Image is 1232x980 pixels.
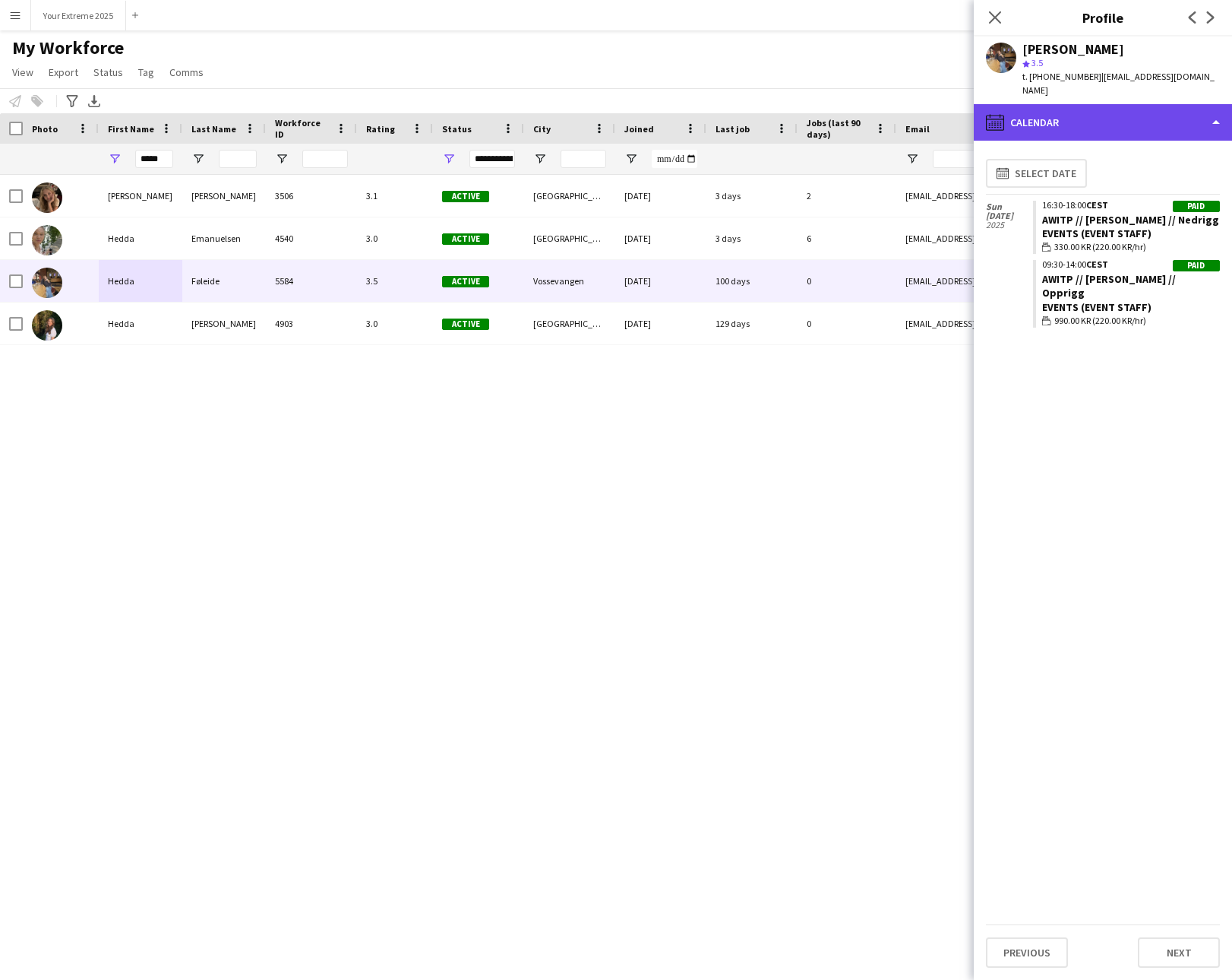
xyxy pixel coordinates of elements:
[442,319,489,330] span: Active
[138,65,154,79] span: Tag
[191,152,205,166] button: Open Filter Menu
[652,150,697,168] input: Joined Filter Input
[1022,43,1124,56] div: [PERSON_NAME]
[266,175,357,217] div: 3506
[1042,300,1220,314] div: Events (Event Staff)
[442,123,472,135] span: Status
[442,152,456,166] button: Open Filter Menu
[706,303,798,344] div: 129 days
[87,62,129,82] a: Status
[905,123,930,135] span: Email
[43,62,84,82] a: Export
[357,260,433,302] div: 3.5
[108,123,154,135] span: First Name
[706,260,798,302] div: 100 days
[706,217,798,259] div: 3 days
[624,152,638,166] button: Open Filter Menu
[99,260,182,302] div: Hedda
[1086,258,1108,270] span: CEST
[615,260,706,302] div: [DATE]
[974,104,1232,141] div: Calendar
[32,310,62,341] img: Hedda Tveit
[12,36,124,59] span: My Workforce
[1086,199,1108,211] span: CEST
[32,268,62,298] img: Hedda Føleide
[524,175,615,217] div: [GEOGRAPHIC_DATA]
[986,937,1068,968] button: Previous
[896,303,1200,344] div: [EMAIL_ADDRESS][DOMAIN_NAME]
[31,1,126,30] button: Your Extreme 2025
[302,150,348,168] input: Workforce ID Filter Input
[615,303,706,344] div: [DATE]
[524,217,615,259] div: [GEOGRAPHIC_DATA]
[93,65,123,79] span: Status
[896,260,1200,302] div: [EMAIL_ADDRESS][DOMAIN_NAME]
[32,182,62,213] img: Hedda Bjarøy Rolén
[357,175,433,217] div: 3.1
[986,159,1087,188] button: Select date
[706,175,798,217] div: 3 days
[807,117,869,140] span: Jobs (last 90 days)
[986,211,1033,220] span: [DATE]
[986,220,1033,230] span: 2025
[905,152,919,166] button: Open Filter Menu
[99,303,182,344] div: Hedda
[12,65,33,79] span: View
[442,276,489,287] span: Active
[63,92,81,110] app-action-btn: Advanced filters
[442,191,489,202] span: Active
[182,175,266,217] div: [PERSON_NAME]
[169,65,204,79] span: Comms
[275,152,289,166] button: Open Filter Menu
[1173,201,1220,212] div: Paid
[533,123,551,135] span: City
[798,260,896,302] div: 0
[1054,314,1146,328] span: 990.00 KR (220.00 KR/hr)
[798,303,896,344] div: 0
[933,150,1191,168] input: Email Filter Input
[99,175,182,217] div: [PERSON_NAME]
[1022,71,1101,82] span: t. [PHONE_NUMBER]
[266,260,357,302] div: 5584
[974,8,1232,27] h3: Profile
[1042,260,1220,269] div: 09:30-14:00
[716,123,750,135] span: Last job
[266,303,357,344] div: 4903
[442,233,489,245] span: Active
[32,123,58,135] span: Photo
[182,217,266,259] div: Emanuelsen
[366,123,395,135] span: Rating
[524,260,615,302] div: Vossevangen
[191,123,236,135] span: Last Name
[275,117,330,140] span: Workforce ID
[615,175,706,217] div: [DATE]
[1031,57,1043,68] span: 3.5
[798,217,896,259] div: 6
[1042,272,1176,300] a: AWITP // [PERSON_NAME] // Opprigg
[1042,213,1219,227] a: AWITP // [PERSON_NAME] // Nedrigg
[182,260,266,302] div: Føleide
[896,175,1200,217] div: [EMAIL_ADDRESS][DOMAIN_NAME]
[135,150,173,168] input: First Name Filter Input
[132,62,160,82] a: Tag
[163,62,210,82] a: Comms
[524,303,615,344] div: [GEOGRAPHIC_DATA]
[896,217,1200,259] div: [EMAIL_ADDRESS][DOMAIN_NAME]
[357,303,433,344] div: 3.0
[99,217,182,259] div: Hedda
[615,217,706,259] div: [DATE]
[1054,240,1146,254] span: 330.00 KR (220.00 KR/hr)
[533,152,547,166] button: Open Filter Menu
[1173,260,1220,271] div: Paid
[85,92,103,110] app-action-btn: Export XLSX
[357,217,433,259] div: 3.0
[108,152,122,166] button: Open Filter Menu
[986,202,1033,211] span: Sun
[1042,227,1220,240] div: Events (Event Staff)
[32,225,62,255] img: Hedda Emanuelsen
[1138,937,1220,968] button: Next
[219,150,257,168] input: Last Name Filter Input
[798,175,896,217] div: 2
[624,123,654,135] span: Joined
[266,217,357,259] div: 4540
